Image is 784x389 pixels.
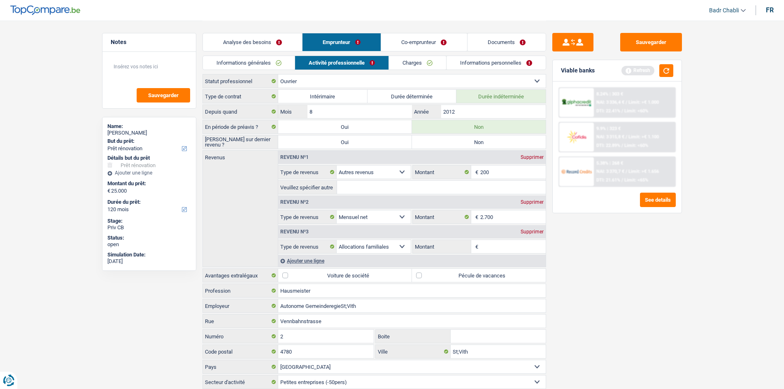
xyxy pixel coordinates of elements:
[203,314,278,328] label: Rue
[107,130,191,136] div: [PERSON_NAME]
[278,155,311,160] div: Revenu nº1
[278,255,546,267] div: Ajouter une ligne
[596,100,624,105] span: NAI: 3 336,4 €
[596,161,623,166] div: 5.38% | 268 €
[519,155,546,160] div: Supprimer
[278,229,311,234] div: Revenu nº3
[596,126,621,131] div: 9.9% | 323 €
[626,169,627,174] span: /
[203,284,278,297] label: Profession
[596,91,623,97] div: 8.24% | 303 €
[412,269,546,282] label: Pécule de vacances
[203,375,278,389] label: Secteur d'activité
[412,120,546,133] label: Non
[628,169,659,174] span: Limit: >€ 1.656
[621,108,623,114] span: /
[596,143,620,148] span: DTI: 22.89%
[519,229,546,234] div: Supprimer
[107,155,191,161] div: Détails but du prêt
[107,138,189,144] label: But du prêt:
[337,181,546,194] input: Veuillez préciser
[626,134,627,140] span: /
[203,33,302,51] a: Analyse des besoins
[107,199,189,205] label: Durée du prêt:
[596,108,620,114] span: DTI: 22.41%
[561,67,595,74] div: Viable banks
[107,252,191,258] div: Simulation Date:
[278,120,412,133] label: Oui
[626,100,627,105] span: /
[441,105,545,118] input: AAAA
[624,177,648,183] span: Limit: <65%
[412,105,441,118] label: Année
[203,345,278,358] label: Code postal
[203,105,278,118] label: Depuis quand
[107,188,110,194] span: €
[561,164,592,179] img: Record Credits
[620,33,682,51] button: Sauvegarder
[148,93,179,98] span: Sauvegarder
[368,90,457,103] label: Durée déterminée
[766,6,774,14] div: fr
[381,33,467,51] a: Co-emprunteur
[107,218,191,224] div: Stage:
[621,66,654,75] div: Refresh
[203,330,278,343] label: Numéro
[596,169,624,174] span: NAI: 3 370,7 €
[203,299,278,312] label: Employeur
[295,56,389,70] a: Activité professionnelle
[278,181,337,194] label: Veuillez spécifier autre
[278,165,337,179] label: Type de revenus
[107,170,191,176] div: Ajouter une ligne
[596,134,624,140] span: NAI: 3 315,8 €
[561,98,592,107] img: Alphacredit
[703,4,746,17] a: Badr Chabli
[447,56,546,70] a: Informations personnelles
[628,134,659,140] span: Limit: >€ 1.100
[621,177,623,183] span: /
[471,240,480,253] span: €
[709,7,739,14] span: Badr Chabli
[278,240,337,253] label: Type de revenus
[203,56,295,70] a: Informations générales
[10,5,80,15] img: TopCompare Logo
[412,135,546,149] label: Non
[203,120,278,133] label: En période de préavis ?
[203,360,278,373] label: Pays
[624,143,648,148] span: Limit: <60%
[107,123,191,130] div: Name:
[621,143,623,148] span: /
[468,33,546,51] a: Documents
[203,151,278,160] label: Revenus
[471,210,480,224] span: €
[203,135,278,149] label: [PERSON_NAME] sur dernier revenu ?
[107,235,191,241] div: Status:
[278,90,368,103] label: Intérimaire
[307,105,412,118] input: MM
[107,241,191,248] div: open
[203,75,278,88] label: Statut professionnel
[561,129,592,144] img: Cofidis
[413,210,471,224] label: Montant
[107,180,189,187] label: Montant du prêt:
[302,33,381,51] a: Emprunteur
[389,56,446,70] a: Charges
[278,210,337,224] label: Type de revenus
[376,330,451,343] label: Boite
[376,345,451,358] label: Ville
[137,88,190,102] button: Sauvegarder
[203,90,278,103] label: Type de contrat
[107,224,191,231] div: Priv CB
[413,240,471,253] label: Montant
[203,269,278,282] label: Avantages extralégaux
[628,100,659,105] span: Limit: >€ 1.000
[278,135,412,149] label: Oui
[640,193,676,207] button: See details
[278,269,412,282] label: Voiture de société
[278,200,311,205] div: Revenu nº2
[456,90,546,103] label: Durée indéterminée
[278,105,307,118] label: Mois
[111,39,188,46] h5: Notes
[519,200,546,205] div: Supprimer
[413,165,471,179] label: Montant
